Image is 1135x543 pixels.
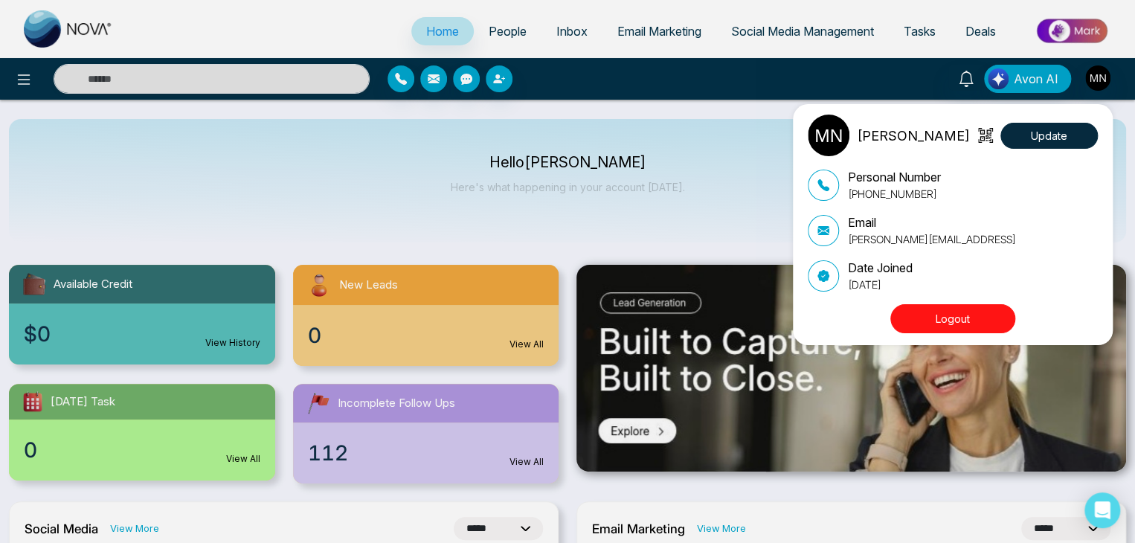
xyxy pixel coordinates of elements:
[848,231,1016,247] p: [PERSON_NAME][EMAIL_ADDRESS]
[1000,123,1098,149] button: Update
[857,126,970,146] p: [PERSON_NAME]
[848,259,913,277] p: Date Joined
[848,186,941,202] p: [PHONE_NUMBER]
[1084,492,1120,528] div: Open Intercom Messenger
[848,168,941,186] p: Personal Number
[848,277,913,292] p: [DATE]
[848,213,1016,231] p: Email
[890,304,1015,333] button: Logout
